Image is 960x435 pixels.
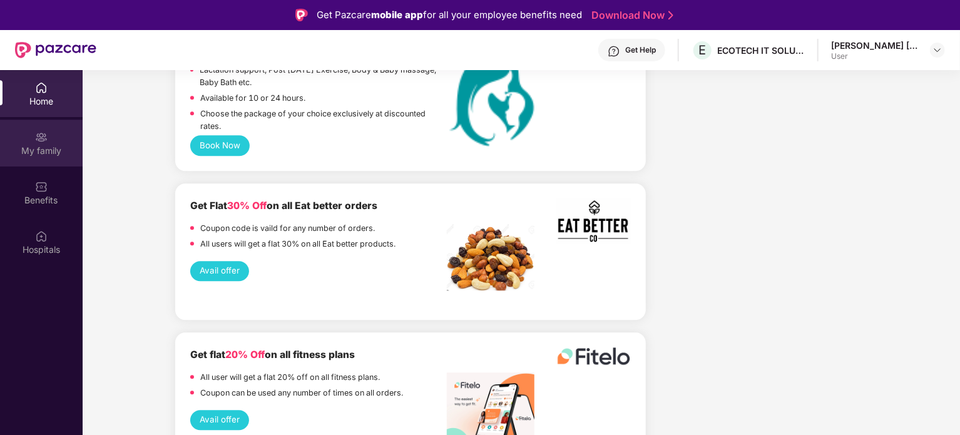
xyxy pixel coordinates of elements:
button: Book Now [190,135,250,155]
button: Avail offer [190,261,250,281]
span: 30% Off [227,200,267,212]
img: New Pazcare Logo [15,42,96,58]
p: Lactation support, Post [DATE] Exercise, Body & Baby massage, Baby Bath etc. [200,64,447,89]
p: Available for 10 or 24 hours. [200,92,305,105]
div: Get Help [625,45,656,55]
div: ECOTECH IT SOLUTIONS PRIVATE LIMITED [717,44,805,56]
div: User [831,51,919,61]
img: svg+xml;base64,PHN2ZyB3aWR0aD0iMjAiIGhlaWdodD0iMjAiIHZpZXdCb3g9IjAgMCAyMCAyMCIgZmlsbD0ibm9uZSIgeG... [35,131,48,143]
img: svg+xml;base64,PHN2ZyBpZD0iSGVscC0zMngzMiIgeG1sbnM9Imh0dHA6Ly93d3cudzMub3JnLzIwMDAvc3ZnIiB3aWR0aD... [608,45,620,58]
img: image%20fitelo.jpeg [447,372,534,435]
img: svg+xml;base64,PHN2ZyBpZD0iQmVuZWZpdHMiIHhtbG5zPSJodHRwOi8vd3d3LnczLm9yZy8yMDAwL3N2ZyIgd2lkdGg9Ij... [35,180,48,193]
img: svg+xml;base64,PHN2ZyBpZD0iSG9tZSIgeG1sbnM9Imh0dHA6Ly93d3cudzMub3JnLzIwMDAvc3ZnIiB3aWR0aD0iMjAiIG... [35,81,48,94]
p: All users will get a flat 30% on all Eat better products. [200,238,396,250]
img: MaternityCare.png [447,49,534,146]
a: Download Now [591,9,670,22]
img: svg+xml;base64,PHN2ZyBpZD0iSG9zcGl0YWxzIiB4bWxucz0iaHR0cDovL3d3dy53My5vcmcvMjAwMC9zdmciIHdpZHRoPS... [35,230,48,242]
div: Get Pazcare for all your employee benefits need [317,8,582,23]
img: Stroke [668,9,673,22]
b: Get flat on all fitness plans [190,349,355,361]
div: [PERSON_NAME] [PERSON_NAME] [831,39,919,51]
img: fitelo%20logo.png [557,347,630,366]
p: All user will get a flat 20% off on all fitness plans. [200,371,380,384]
button: Avail offer [190,410,250,430]
p: Coupon can be used any number of times on all orders. [200,387,403,399]
img: svg+xml;base64,PHN2ZyBpZD0iRHJvcGRvd24tMzJ4MzIiIHhtbG5zPSJodHRwOi8vd3d3LnczLm9yZy8yMDAwL3N2ZyIgd2... [932,45,942,55]
p: Choose the package of your choice exclusively at discounted rates. [200,108,447,133]
img: Screenshot%202022-11-18%20at%2012.32.13%20PM.png [447,223,534,291]
img: Screenshot%202022-11-17%20at%202.10.19%20PM.png [557,198,630,243]
img: Logo [295,9,308,21]
strong: mobile app [371,9,423,21]
span: E [699,43,707,58]
p: Coupon code is vaild for any number of orders. [200,222,375,235]
span: 20% Off [225,349,265,361]
b: Get Flat on all Eat better orders [190,200,377,212]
